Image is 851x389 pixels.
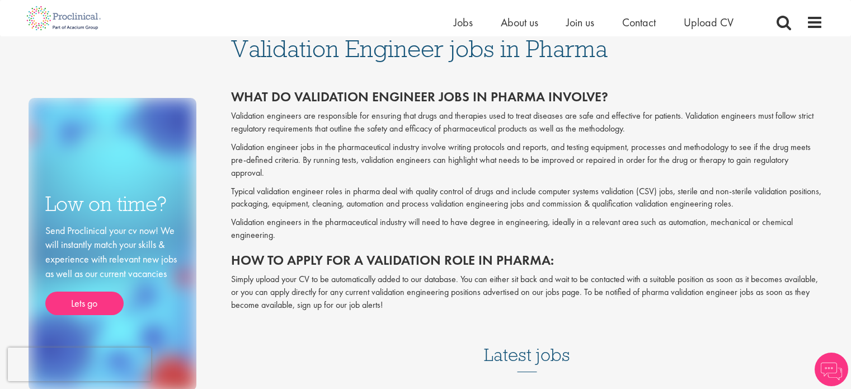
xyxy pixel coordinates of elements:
[231,34,608,64] span: Validation Engineer jobs in Pharma
[622,15,656,30] a: Contact
[231,216,823,242] p: Validation engineers in the pharmaceutical industry will need to have degree in engineering, idea...
[454,15,473,30] a: Jobs
[566,15,594,30] a: Join us
[231,253,823,268] h2: How to apply for a validation role in pharma:
[231,273,823,312] p: Simply upload your CV to be automatically added to our database. You can either sit back and wait...
[684,15,734,30] a: Upload CV
[45,193,180,215] h3: Low on time?
[815,353,848,386] img: Chatbot
[484,317,570,372] h3: Latest jobs
[231,141,823,180] p: Validation engineer jobs in the pharmaceutical industry involve writing protocols and reports, an...
[8,348,151,381] iframe: reCAPTCHA
[231,185,823,211] p: Typical validation engineer roles in pharma deal with quality control of drugs and include comput...
[45,292,124,315] a: Lets go
[501,15,538,30] a: About us
[231,90,823,104] h2: What do validation engineer jobs in pharma involve?
[45,223,180,316] div: Send Proclinical your cv now! We will instantly match your skills & experience with relevant new ...
[231,110,823,135] p: Validation engineers are responsible for ensuring that drugs and therapies used to treat diseases...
